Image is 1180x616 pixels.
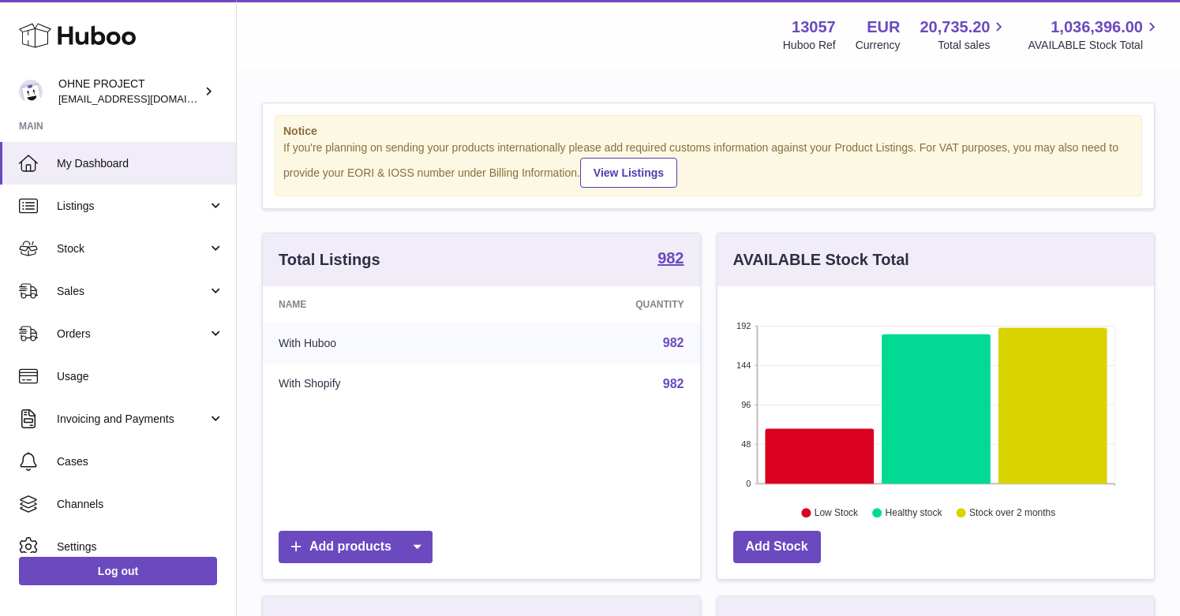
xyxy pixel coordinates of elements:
[885,507,942,518] text: Healthy stock
[783,38,836,53] div: Huboo Ref
[663,377,684,390] a: 982
[57,284,208,299] span: Sales
[920,17,990,38] span: 20,735.20
[657,250,684,269] a: 982
[746,479,751,488] text: 0
[736,360,751,370] text: 144
[733,249,909,271] h3: AVAILABLE Stock Total
[580,158,677,188] a: View Listings
[57,454,224,469] span: Cases
[263,364,498,405] td: With Shopify
[57,539,224,554] span: Settings
[57,497,224,512] span: Channels
[856,38,901,53] div: Currency
[58,77,200,106] div: OHNE PROJECT
[733,531,821,563] a: Add Stock
[57,241,208,256] span: Stock
[1028,17,1161,53] a: 1,036,396.00 AVAILABLE Stock Total
[263,286,498,323] th: Name
[663,336,684,349] a: 982
[279,531,433,563] a: Add products
[920,17,1008,53] a: 20,735.20 Total sales
[938,38,1008,53] span: Total sales
[1028,38,1161,53] span: AVAILABLE Stock Total
[58,92,232,105] span: [EMAIL_ADDRESS][DOMAIN_NAME]
[57,156,224,171] span: My Dashboard
[57,199,208,214] span: Listings
[19,80,43,103] img: support@ohneproject.com
[741,400,751,409] text: 96
[657,250,684,266] strong: 982
[867,17,900,38] strong: EUR
[57,327,208,342] span: Orders
[283,140,1133,188] div: If you're planning on sending your products internationally please add required customs informati...
[741,439,751,449] text: 48
[283,124,1133,139] strong: Notice
[736,321,751,330] text: 192
[19,557,217,585] a: Log out
[498,286,699,323] th: Quantity
[814,507,858,518] text: Low Stock
[792,17,836,38] strong: 13057
[57,369,224,384] span: Usage
[57,412,208,427] span: Invoicing and Payments
[1051,17,1143,38] span: 1,036,396.00
[969,507,1055,518] text: Stock over 2 months
[279,249,380,271] h3: Total Listings
[263,323,498,364] td: With Huboo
